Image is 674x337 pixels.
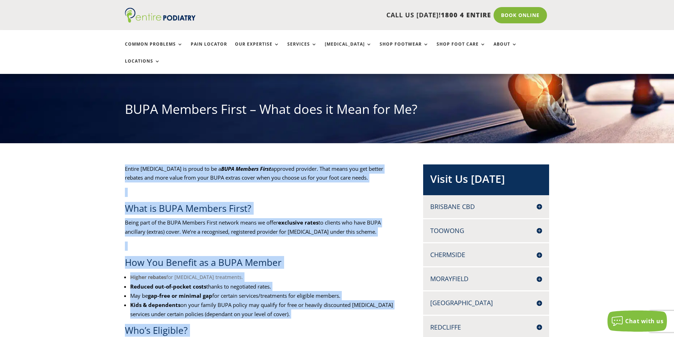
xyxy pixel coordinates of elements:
[430,298,542,307] h4: [GEOGRAPHIC_DATA]
[437,42,486,57] a: Shop Foot Care
[380,42,429,57] a: Shop Footwear
[130,274,166,280] strong: Higher rebates
[130,291,400,300] li: May be for certain services/treatments for eligible members.
[125,218,400,242] p: Being part of the BUPA Members First network means we offer to clients who have BUPA ancillary (e...
[223,11,491,20] p: CALL US [DATE]!
[430,250,542,259] h4: Chermside
[430,323,542,332] h4: Redcliffe
[125,42,183,57] a: Common Problems
[441,11,491,19] span: 1800 4 ENTIRE
[125,256,400,272] h2: How You Benefit as a BUPA Member
[148,292,212,299] strong: gap-free or minimal gap
[125,8,196,23] img: logo (1)
[125,100,549,122] h1: BUPA Members First – What does it Mean for Me?
[607,310,667,332] button: Chat with us
[287,42,317,57] a: Services
[278,219,318,226] strong: exclusive rates
[430,274,542,283] h4: Morayfield
[166,274,243,280] span: for [MEDICAL_DATA] treatments.
[494,7,547,23] a: Book Online
[125,59,160,74] a: Locations
[125,17,196,24] a: Entire Podiatry
[494,42,517,57] a: About
[125,164,400,188] p: Entire [MEDICAL_DATA] is proud to be a approved provider. That means you get better rebates and m...
[125,202,400,218] h2: What is BUPA Members First?
[130,301,180,308] strong: Kids & dependents
[130,300,400,319] li: on your family BUPA policy may qualify for free or heavily discounted [MEDICAL_DATA] services und...
[221,165,271,172] em: BUPA Members First
[325,42,372,57] a: [MEDICAL_DATA]
[430,226,542,235] h4: Toowong
[130,283,206,290] strong: Reduced out-of-pocket costs
[430,202,542,211] h4: Brisbane CBD
[130,282,400,291] li: thanks to negotiated rates.
[191,42,227,57] a: Pain Locator
[235,42,280,57] a: Our Expertise
[625,317,663,325] span: Chat with us
[430,172,542,190] h2: Visit Us [DATE]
